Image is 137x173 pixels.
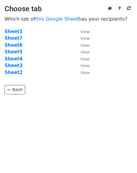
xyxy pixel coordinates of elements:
[80,43,90,48] small: View
[5,36,22,41] a: Sheet7
[5,63,22,68] a: Sheet3
[80,29,90,34] small: View
[74,49,90,55] a: View
[5,56,22,62] a: Sheet4
[80,50,90,54] small: View
[74,42,90,48] a: View
[74,29,90,34] a: View
[80,63,90,68] small: View
[80,70,90,75] small: View
[5,29,22,34] a: Sheet1
[74,70,90,75] a: View
[35,16,78,22] a: this Google Sheet
[5,85,25,94] a: ← Back
[80,57,90,61] small: View
[74,36,90,41] a: View
[74,63,90,68] a: View
[5,42,22,48] a: Sheet6
[5,5,132,13] h3: Choose tab
[5,49,22,55] a: Sheet5
[80,36,90,41] small: View
[5,70,22,75] a: Sheet2
[107,144,137,173] iframe: Chat Widget
[74,56,90,62] a: View
[5,16,132,22] p: Which tab of has your recipients?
